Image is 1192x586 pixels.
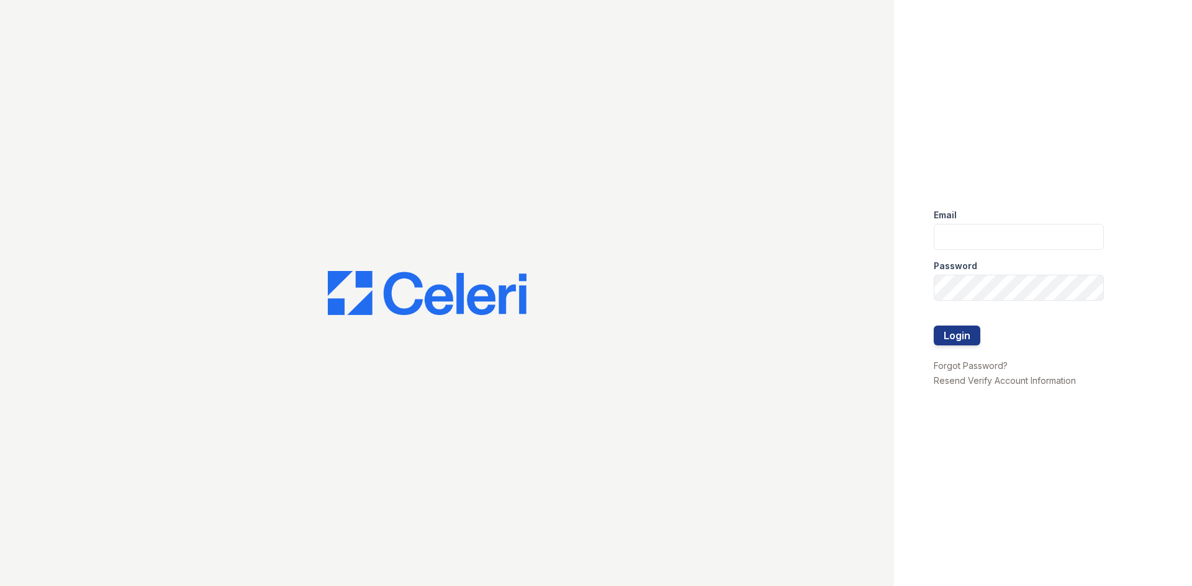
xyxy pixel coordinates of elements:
[934,326,980,345] button: Login
[934,375,1076,386] a: Resend Verify Account Information
[328,271,526,316] img: CE_Logo_Blue-a8612792a0a2168367f1c8372b55b34899dd931a85d93a1a3d3e32e68fde9ad4.png
[934,360,1008,371] a: Forgot Password?
[934,260,977,272] label: Password
[934,209,957,221] label: Email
